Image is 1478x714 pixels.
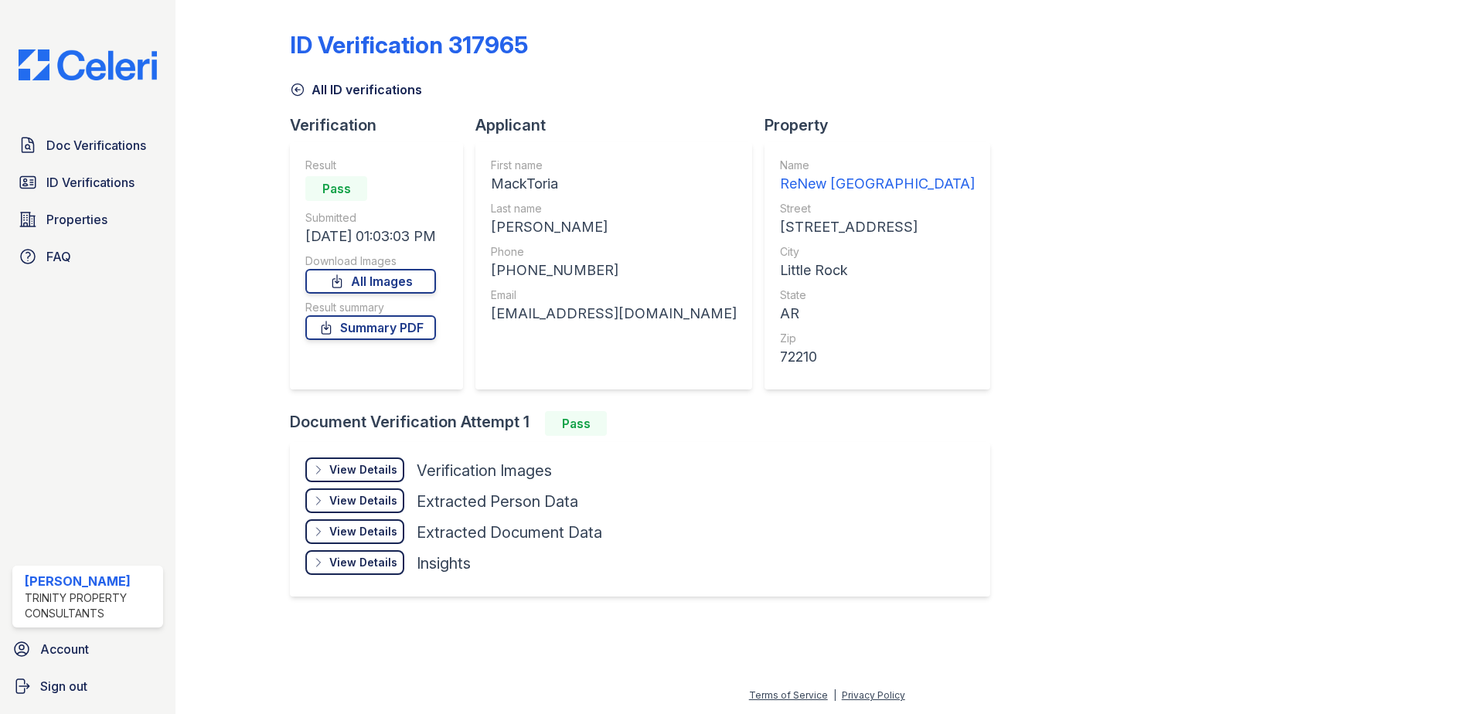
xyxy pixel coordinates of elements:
[833,689,836,701] div: |
[780,244,975,260] div: City
[780,346,975,368] div: 72210
[40,677,87,695] span: Sign out
[780,173,975,195] div: ReNew [GEOGRAPHIC_DATA]
[780,331,975,346] div: Zip
[417,522,602,543] div: Extracted Document Data
[6,49,169,80] img: CE_Logo_Blue-a8612792a0a2168367f1c8372b55b34899dd931a85d93a1a3d3e32e68fde9ad4.png
[417,552,471,574] div: Insights
[305,226,436,247] div: [DATE] 01:03:03 PM
[329,524,397,539] div: View Details
[290,411,1003,436] div: Document Verification Attempt 1
[780,216,975,238] div: [STREET_ADDRESS]
[305,300,436,315] div: Result summary
[780,303,975,325] div: AR
[25,590,157,621] div: Trinity Property Consultants
[305,158,436,173] div: Result
[491,303,737,325] div: [EMAIL_ADDRESS][DOMAIN_NAME]
[491,201,737,216] div: Last name
[329,555,397,570] div: View Details
[491,158,737,173] div: First name
[475,114,765,136] div: Applicant
[12,241,163,272] a: FAQ
[6,634,169,665] a: Account
[329,462,397,478] div: View Details
[417,491,578,512] div: Extracted Person Data
[305,315,436,340] a: Summary PDF
[491,216,737,238] div: [PERSON_NAME]
[417,460,552,481] div: Verification Images
[46,247,71,266] span: FAQ
[12,130,163,161] a: Doc Verifications
[290,31,528,59] div: ID Verification 317965
[305,176,367,201] div: Pass
[290,114,475,136] div: Verification
[780,287,975,303] div: State
[12,204,163,235] a: Properties
[305,210,436,226] div: Submitted
[780,158,975,195] a: Name ReNew [GEOGRAPHIC_DATA]
[46,210,107,229] span: Properties
[491,173,737,195] div: MackToria
[329,493,397,508] div: View Details
[46,173,135,192] span: ID Verifications
[25,572,157,590] div: [PERSON_NAME]
[842,689,905,701] a: Privacy Policy
[780,158,975,173] div: Name
[40,640,89,658] span: Account
[1413,652,1463,699] iframe: chat widget
[780,260,975,281] div: Little Rock
[780,201,975,216] div: Street
[305,269,436,294] a: All Images
[305,253,436,269] div: Download Images
[749,689,828,701] a: Terms of Service
[491,260,737,281] div: [PHONE_NUMBER]
[765,114,1003,136] div: Property
[290,80,422,99] a: All ID verifications
[46,136,146,155] span: Doc Verifications
[491,287,737,303] div: Email
[491,244,737,260] div: Phone
[12,167,163,198] a: ID Verifications
[6,671,169,702] a: Sign out
[545,411,607,436] div: Pass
